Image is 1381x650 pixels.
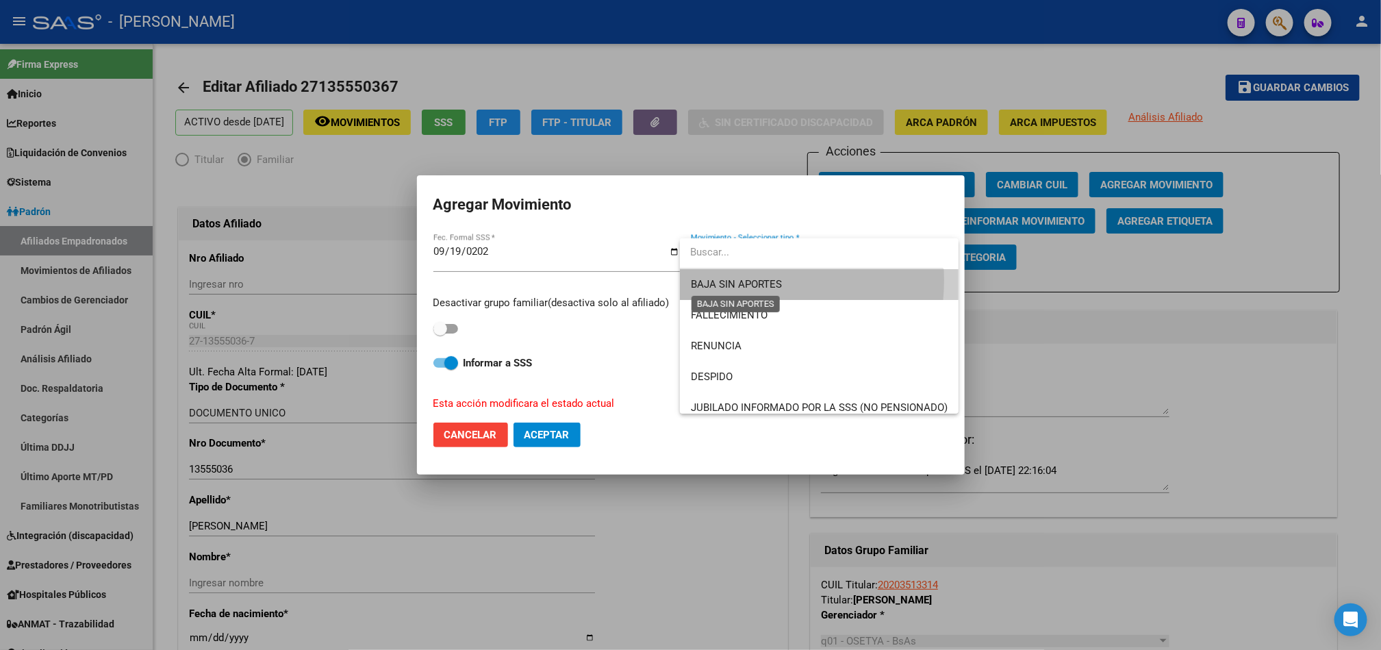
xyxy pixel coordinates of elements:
span: JUBILADO INFORMADO POR LA SSS (NO PENSIONADO) [691,401,948,414]
span: BAJA SIN APORTES [691,278,782,290]
span: RENUNCIA [691,340,742,352]
div: Open Intercom Messenger [1334,603,1367,636]
span: FALLECIMIENTO [691,309,768,321]
span: DESPIDO [691,371,733,383]
input: dropdown search [680,237,943,268]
